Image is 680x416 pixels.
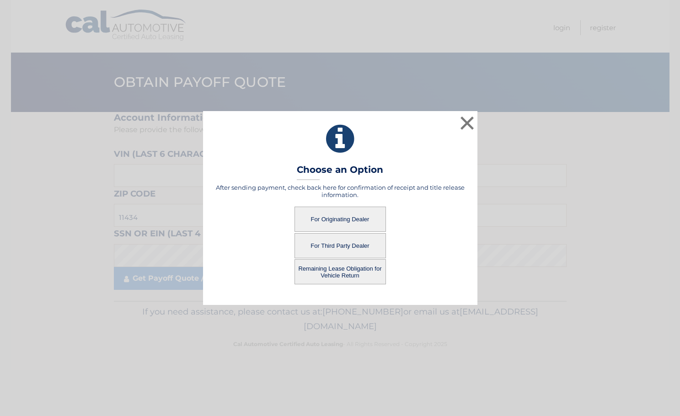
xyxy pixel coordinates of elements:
[294,233,386,258] button: For Third Party Dealer
[294,207,386,232] button: For Originating Dealer
[214,184,466,198] h5: After sending payment, check back here for confirmation of receipt and title release information.
[294,259,386,284] button: Remaining Lease Obligation for Vehicle Return
[458,114,477,132] button: ×
[297,164,383,180] h3: Choose an Option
